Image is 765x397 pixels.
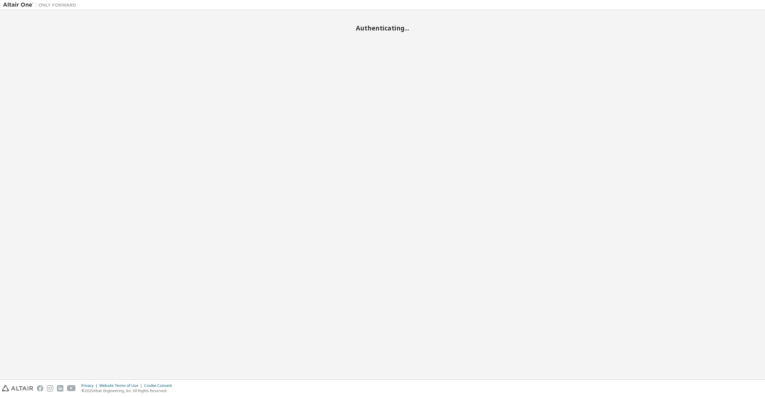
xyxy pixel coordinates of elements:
div: Privacy [81,383,99,388]
div: Website Terms of Use [99,383,144,388]
img: altair_logo.svg [2,385,33,392]
img: facebook.svg [37,385,43,392]
img: youtube.svg [67,385,76,392]
h2: Authenticating... [3,24,762,32]
img: Altair One [3,2,79,8]
div: Cookie Consent [144,383,175,388]
p: © 2025 Altair Engineering, Inc. All Rights Reserved. [81,388,175,393]
img: instagram.svg [47,385,53,392]
img: linkedin.svg [57,385,63,392]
